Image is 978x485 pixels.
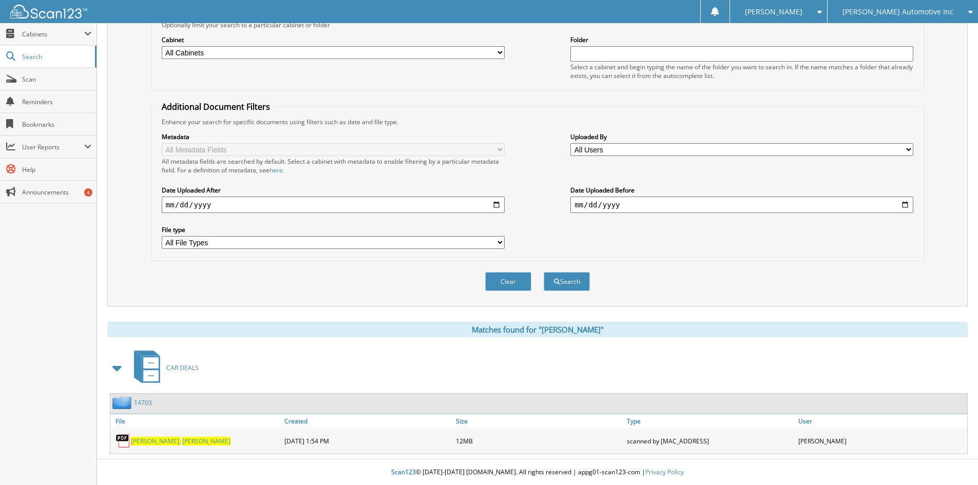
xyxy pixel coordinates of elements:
div: 12MB [453,431,625,451]
iframe: Chat Widget [927,436,978,485]
label: Uploaded By [570,132,913,141]
label: Cabinet [162,35,505,44]
button: Clear [485,272,531,291]
label: Date Uploaded After [162,186,505,195]
div: 4 [84,188,92,197]
span: Scan123 [391,468,416,476]
img: folder2.png [112,396,134,409]
a: Privacy Policy [645,468,684,476]
img: PDF.png [116,433,131,449]
a: Created [282,414,453,428]
a: Type [624,414,796,428]
div: All metadata fields are searched by default. Select a cabinet with metadata to enable filtering b... [162,157,505,174]
a: Size [453,414,625,428]
span: Bookmarks [22,120,91,129]
span: [PERSON_NAME] [182,437,231,445]
div: [PERSON_NAME] [796,431,967,451]
a: here [270,166,283,174]
div: [DATE] 1:54 PM [282,431,453,451]
a: 14703 [134,398,152,407]
input: start [162,197,505,213]
div: Matches found for "[PERSON_NAME]" [107,322,968,337]
span: CAR DEALS [166,363,199,372]
label: Date Uploaded Before [570,186,913,195]
a: [PERSON_NAME], [PERSON_NAME] [131,437,231,445]
label: Folder [570,35,913,44]
span: Help [22,165,91,174]
label: File type [162,225,505,234]
span: Search [22,52,90,61]
input: end [570,197,913,213]
span: Scan [22,75,91,84]
div: scanned by [MAC_ADDRESS] [624,431,796,451]
span: Announcements [22,188,91,197]
a: File [110,414,282,428]
div: Select a cabinet and begin typing the name of the folder you want to search in. If the name match... [570,63,913,80]
div: © [DATE]-[DATE] [DOMAIN_NAME]. All rights reserved | appg01-scan123-com | [97,460,978,485]
span: [PERSON_NAME] Automotive Inc [842,9,953,15]
legend: Additional Document Filters [157,101,275,112]
div: Enhance your search for specific documents using filters such as date and file type. [157,118,918,126]
label: Metadata [162,132,505,141]
div: Optionally limit your search to a particular cabinet or folder [157,21,918,29]
span: Reminders [22,98,91,106]
span: [PERSON_NAME] [745,9,802,15]
img: scan123-logo-white.svg [10,5,87,18]
button: Search [544,272,590,291]
a: CAR DEALS [128,347,199,388]
span: [PERSON_NAME], [131,437,181,445]
span: User Reports [22,143,84,151]
span: Cabinets [22,30,84,38]
a: User [796,414,967,428]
